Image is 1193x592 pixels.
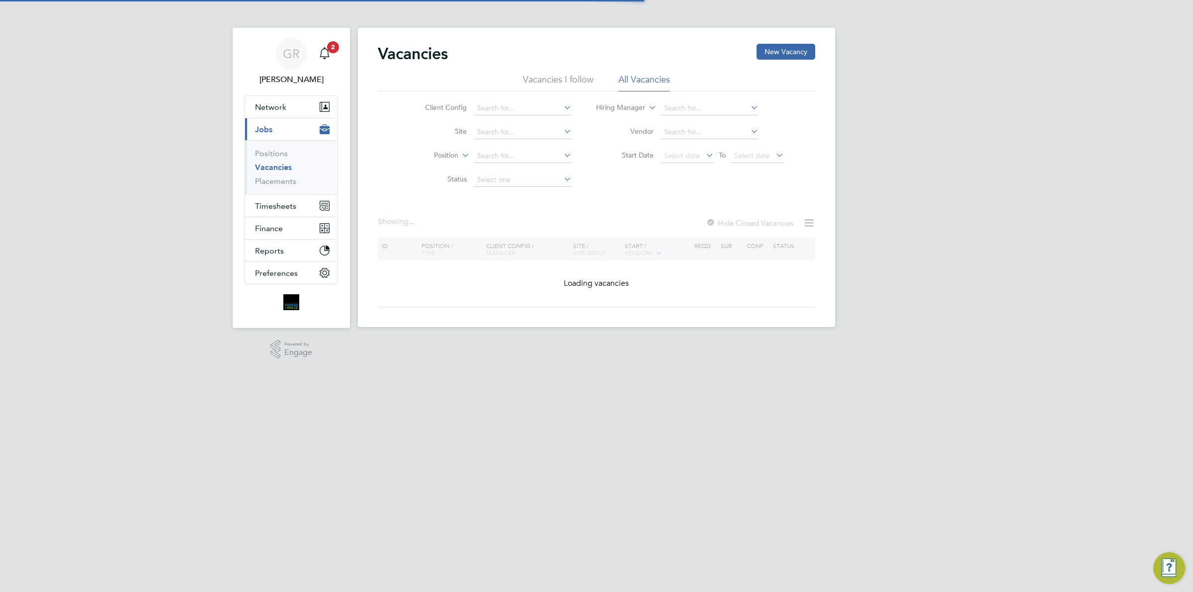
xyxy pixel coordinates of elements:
span: Jobs [255,125,272,134]
button: Network [245,96,338,118]
nav: Main navigation [233,28,350,328]
span: 2 [327,41,339,53]
span: Reports [255,246,284,255]
span: Engage [284,348,312,357]
a: Positions [255,149,288,158]
input: Search for... [661,101,759,115]
a: Go to home page [245,294,338,310]
a: Placements [255,176,296,186]
input: Search for... [661,125,759,139]
span: GR [283,47,300,60]
button: Reports [245,240,338,261]
span: To [716,149,729,162]
button: New Vacancy [757,44,815,60]
a: 2 [315,38,335,70]
label: Vendor [596,127,654,136]
button: Jobs [245,118,338,140]
label: Hiring Manager [588,103,645,113]
span: ... [409,217,415,227]
div: Showing [378,217,417,227]
h2: Vacancies [378,44,448,64]
li: All Vacancies [618,74,670,91]
a: Powered byEngage [270,340,313,359]
button: Timesheets [245,195,338,217]
button: Engage Resource Center [1153,552,1185,584]
img: bromak-logo-retina.png [283,294,299,310]
input: Search for... [474,101,572,115]
label: Hide Closed Vacancies [706,218,793,228]
a: Vacancies [255,163,292,172]
span: Powered by [284,340,312,348]
div: Jobs [245,140,338,194]
button: Preferences [245,262,338,284]
span: Select date [734,151,770,160]
input: Search for... [474,125,572,139]
span: Gareth Richardson [245,74,338,85]
button: Finance [245,217,338,239]
span: Network [255,102,286,112]
label: Position [401,151,458,161]
label: Client Config [410,103,467,112]
span: Finance [255,224,283,233]
label: Status [410,174,467,183]
span: Preferences [255,268,298,278]
a: GR[PERSON_NAME] [245,38,338,85]
label: Site [410,127,467,136]
span: Select date [664,151,700,160]
span: Timesheets [255,201,296,211]
input: Search for... [474,149,572,163]
input: Select one [474,173,572,187]
li: Vacancies I follow [523,74,594,91]
label: Start Date [596,151,654,160]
